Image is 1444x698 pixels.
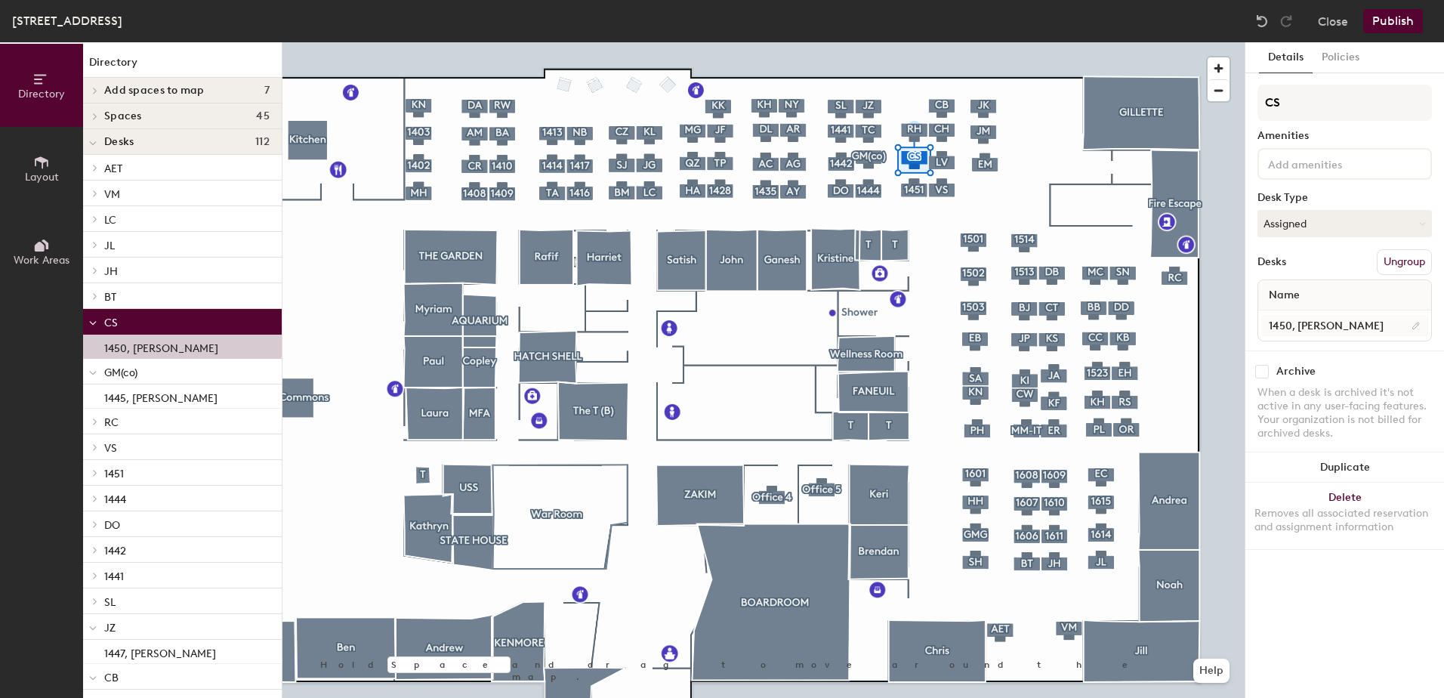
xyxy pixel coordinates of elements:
[1377,249,1432,275] button: Ungroup
[104,442,117,455] span: VS
[14,254,69,267] span: Work Areas
[104,596,116,609] span: SL
[1265,154,1401,172] input: Add amenities
[104,162,122,175] span: AET
[1259,42,1313,73] button: Details
[104,338,218,355] p: 1450, [PERSON_NAME]
[1261,282,1307,309] span: Name
[255,136,270,148] span: 112
[12,11,122,30] div: [STREET_ADDRESS]
[1254,14,1270,29] img: Undo
[1257,192,1432,204] div: Desk Type
[104,85,205,97] span: Add spaces to map
[104,643,216,660] p: 1447, [PERSON_NAME]
[1193,659,1230,683] button: Help
[83,54,282,78] h1: Directory
[104,388,218,405] p: 1445, [PERSON_NAME]
[104,265,118,278] span: JH
[1257,210,1432,237] button: Assigned
[104,239,115,252] span: JL
[104,622,116,635] span: JZ
[104,545,126,557] span: 1442
[1245,452,1444,483] button: Duplicate
[1318,9,1348,33] button: Close
[104,366,137,379] span: GM(co)
[18,88,65,100] span: Directory
[264,85,270,97] span: 7
[104,188,120,201] span: VM
[104,110,142,122] span: Spaces
[104,468,124,480] span: 1451
[1276,366,1316,378] div: Archive
[104,136,134,148] span: Desks
[104,493,126,506] span: 1444
[1257,130,1432,142] div: Amenities
[104,570,124,583] span: 1441
[104,214,116,227] span: LC
[1257,386,1432,440] div: When a desk is archived it's not active in any user-facing features. Your organization is not bil...
[25,171,59,184] span: Layout
[104,291,116,304] span: BT
[104,672,119,684] span: CB
[1363,9,1423,33] button: Publish
[104,317,118,329] span: CS
[1245,483,1444,549] button: DeleteRemoves all associated reservation and assignment information
[1257,256,1286,268] div: Desks
[1279,14,1294,29] img: Redo
[1261,315,1428,336] input: Unnamed desk
[104,416,119,429] span: RC
[1254,507,1435,534] div: Removes all associated reservation and assignment information
[104,519,120,532] span: DO
[256,110,270,122] span: 45
[1313,42,1368,73] button: Policies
